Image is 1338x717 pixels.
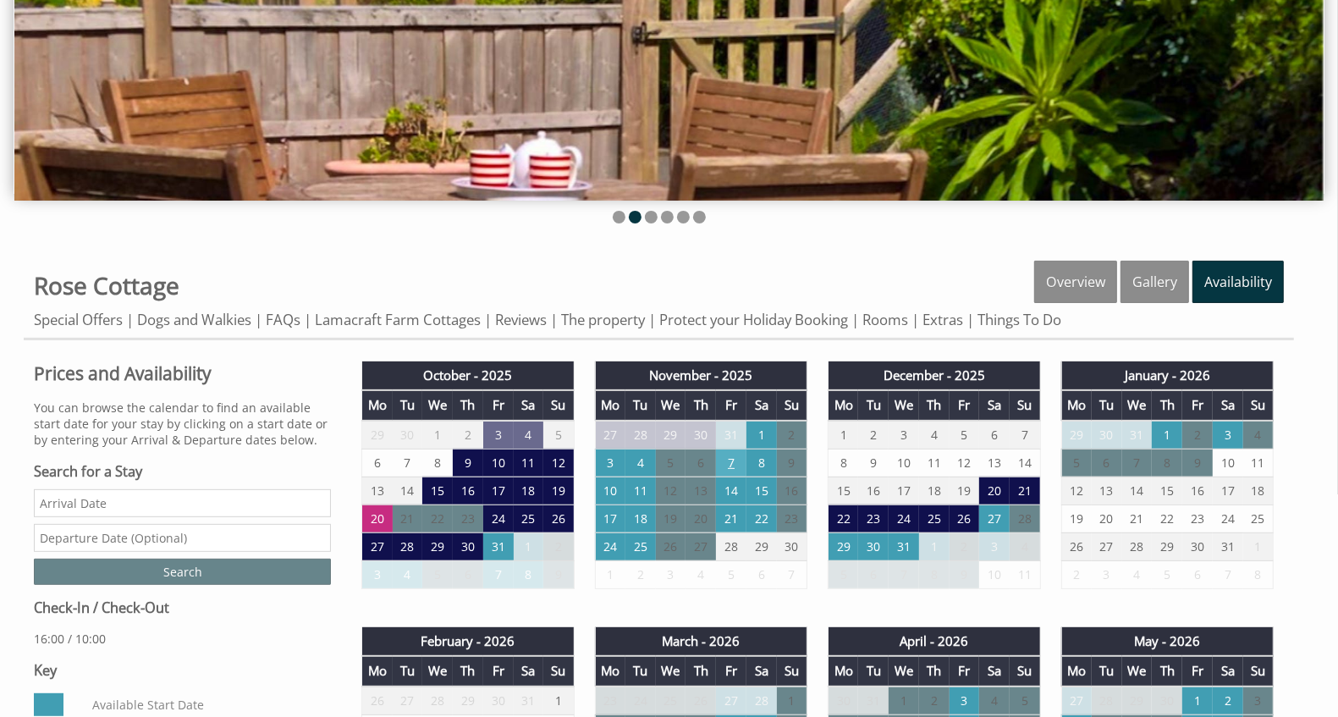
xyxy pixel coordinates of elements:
[746,390,777,420] th: Sa
[777,560,807,588] td: 7
[716,687,746,715] td: 27
[829,390,859,420] th: Mo
[1061,627,1273,656] th: May - 2026
[656,421,686,450] td: 29
[1152,656,1182,686] th: Th
[543,560,574,588] td: 9
[1182,532,1213,560] td: 30
[1010,390,1040,420] th: Su
[919,560,950,588] td: 8
[829,560,859,588] td: 5
[483,449,514,477] td: 10
[543,505,574,532] td: 26
[1152,560,1182,588] td: 5
[979,532,1010,560] td: 3
[1122,390,1153,420] th: We
[889,390,919,420] th: We
[858,532,889,560] td: 30
[422,687,453,715] td: 28
[889,560,919,588] td: 7
[1182,656,1213,686] th: Fr
[595,560,625,588] td: 1
[1061,361,1273,390] th: January - 2026
[889,687,919,715] td: 1
[1213,421,1243,450] td: 3
[315,310,481,329] a: Lamacraft Farm Cottages
[1061,421,1092,450] td: 29
[858,421,889,450] td: 2
[829,687,859,715] td: 30
[362,532,393,560] td: 27
[34,524,331,552] input: Departure Date (Optional)
[950,505,980,532] td: 26
[1152,390,1182,420] th: Th
[1213,390,1243,420] th: Sa
[1092,421,1122,450] td: 30
[595,390,625,420] th: Mo
[919,421,950,450] td: 4
[777,421,807,450] td: 2
[514,421,544,450] td: 4
[362,687,393,715] td: 26
[950,390,980,420] th: Fr
[889,449,919,477] td: 10
[686,560,716,588] td: 4
[453,532,483,560] td: 30
[393,390,423,420] th: Tu
[746,449,777,477] td: 8
[362,560,393,588] td: 3
[889,532,919,560] td: 31
[453,687,483,715] td: 29
[1061,477,1092,505] td: 12
[1092,477,1122,505] td: 13
[543,532,574,560] td: 2
[686,477,716,505] td: 13
[829,532,859,560] td: 29
[1061,505,1092,532] td: 19
[1122,505,1153,532] td: 21
[422,656,453,686] th: We
[1152,505,1182,532] td: 22
[1243,477,1274,505] td: 18
[716,560,746,588] td: 5
[829,477,859,505] td: 15
[1061,532,1092,560] td: 26
[1243,505,1274,532] td: 25
[266,310,300,329] a: FAQs
[889,505,919,532] td: 24
[950,449,980,477] td: 12
[393,477,423,505] td: 14
[1010,505,1040,532] td: 28
[514,390,544,420] th: Sa
[483,687,514,715] td: 30
[716,421,746,450] td: 31
[1152,687,1182,715] td: 30
[393,687,423,715] td: 27
[1243,421,1274,450] td: 4
[1061,687,1092,715] td: 27
[716,477,746,505] td: 14
[686,656,716,686] th: Th
[453,449,483,477] td: 9
[34,361,331,385] a: Prices and Availability
[1122,477,1153,505] td: 14
[919,532,950,560] td: 1
[950,421,980,450] td: 5
[656,505,686,532] td: 19
[595,532,625,560] td: 24
[979,390,1010,420] th: Sa
[34,661,331,680] h3: Key
[34,559,331,585] input: Search
[1243,390,1274,420] th: Su
[362,449,393,477] td: 6
[34,269,179,301] span: Rose Cottage
[889,656,919,686] th: We
[1182,505,1213,532] td: 23
[362,390,393,420] th: Mo
[1192,261,1284,303] a: Availability
[1061,390,1092,420] th: Mo
[393,421,423,450] td: 30
[1122,449,1153,477] td: 7
[595,656,625,686] th: Mo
